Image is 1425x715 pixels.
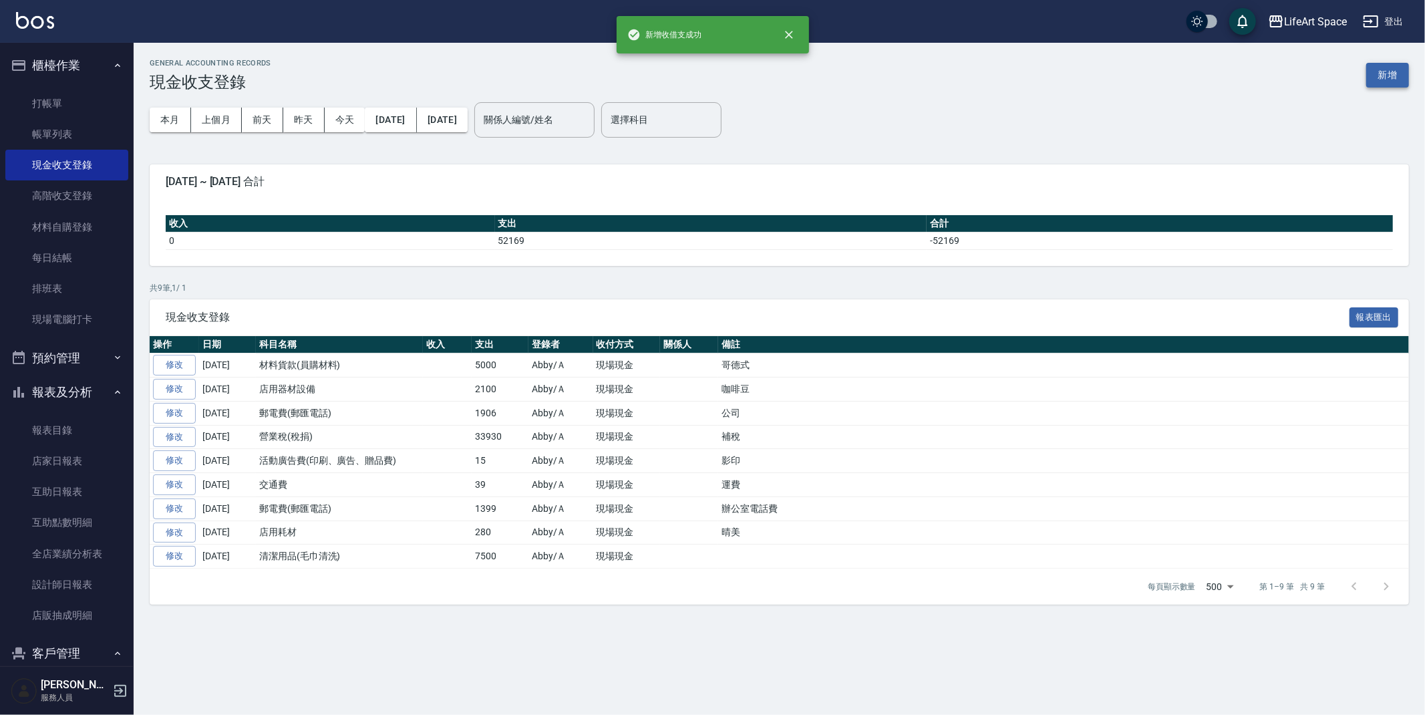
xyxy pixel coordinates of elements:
[150,108,191,132] button: 本月
[472,473,528,497] td: 39
[166,215,495,233] th: 收入
[256,353,423,378] td: 材料貨款(員購材料)
[593,378,661,402] td: 現場現金
[150,59,271,67] h2: GENERAL ACCOUNTING RECORDS
[199,473,256,497] td: [DATE]
[153,523,196,543] a: 修改
[1366,68,1409,81] a: 新增
[153,379,196,400] a: 修改
[199,521,256,545] td: [DATE]
[472,336,528,353] th: 支出
[256,473,423,497] td: 交通費
[423,336,472,353] th: 收入
[325,108,365,132] button: 今天
[528,336,593,353] th: 登錄者
[593,336,661,353] th: 收付方式
[166,311,1350,324] span: 現金收支登錄
[528,449,593,473] td: Abby/Ａ
[1229,8,1256,35] button: save
[256,449,423,473] td: 活動廣告費(印刷、廣告、贈品費)
[660,336,718,353] th: 關係人
[5,180,128,211] a: 高階收支登錄
[774,20,804,49] button: close
[256,545,423,569] td: 清潔用品(毛巾清洗)
[927,215,1393,233] th: 合計
[718,496,1409,521] td: 辦公室電話費
[472,496,528,521] td: 1399
[5,88,128,119] a: 打帳單
[472,449,528,473] td: 15
[150,282,1409,294] p: 共 9 筆, 1 / 1
[718,521,1409,545] td: 晴美
[472,521,528,545] td: 280
[1148,581,1196,593] p: 每頁顯示數量
[5,569,128,600] a: 設計師日報表
[472,378,528,402] td: 2100
[718,401,1409,425] td: 公司
[1366,63,1409,88] button: 新增
[365,108,416,132] button: [DATE]
[256,336,423,353] th: 科目名稱
[199,401,256,425] td: [DATE]
[528,496,593,521] td: Abby/Ａ
[718,449,1409,473] td: 影印
[472,401,528,425] td: 1906
[417,108,468,132] button: [DATE]
[528,378,593,402] td: Abby/Ａ
[5,243,128,273] a: 每日結帳
[256,521,423,545] td: 店用耗材
[5,507,128,538] a: 互助點數明細
[593,425,661,449] td: 現場現金
[150,336,199,353] th: 操作
[593,521,661,545] td: 現場現金
[16,12,54,29] img: Logo
[41,678,109,692] h5: [PERSON_NAME]
[153,403,196,424] a: 修改
[256,378,423,402] td: 店用器材設備
[199,353,256,378] td: [DATE]
[41,692,109,704] p: 服務人員
[199,496,256,521] td: [DATE]
[472,353,528,378] td: 5000
[1201,569,1239,605] div: 500
[153,450,196,471] a: 修改
[5,415,128,446] a: 報表目錄
[495,232,927,249] td: 52169
[199,378,256,402] td: [DATE]
[528,521,593,545] td: Abby/Ａ
[199,449,256,473] td: [DATE]
[5,119,128,150] a: 帳單列表
[528,545,593,569] td: Abby/Ａ
[199,425,256,449] td: [DATE]
[5,636,128,671] button: 客戶管理
[153,498,196,519] a: 修改
[593,545,661,569] td: 現場現金
[283,108,325,132] button: 昨天
[593,401,661,425] td: 現場現金
[593,496,661,521] td: 現場現金
[1260,581,1325,593] p: 第 1–9 筆 共 9 筆
[593,449,661,473] td: 現場現金
[593,353,661,378] td: 現場現金
[1284,13,1347,30] div: LifeArt Space
[495,215,927,233] th: 支出
[718,473,1409,497] td: 運費
[718,378,1409,402] td: 咖啡豆
[718,425,1409,449] td: 補稅
[718,336,1409,353] th: 備註
[256,425,423,449] td: 營業稅(稅捐)
[1350,310,1399,323] a: 報表匯出
[528,473,593,497] td: Abby/Ａ
[5,476,128,507] a: 互助日報表
[1263,8,1352,35] button: LifeArt Space
[5,600,128,631] a: 店販抽成明細
[153,474,196,495] a: 修改
[5,539,128,569] a: 全店業績分析表
[1350,307,1399,328] button: 報表匯出
[5,304,128,335] a: 現場電腦打卡
[5,273,128,304] a: 排班表
[5,375,128,410] button: 報表及分析
[150,73,271,92] h3: 現金收支登錄
[153,355,196,376] a: 修改
[166,232,495,249] td: 0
